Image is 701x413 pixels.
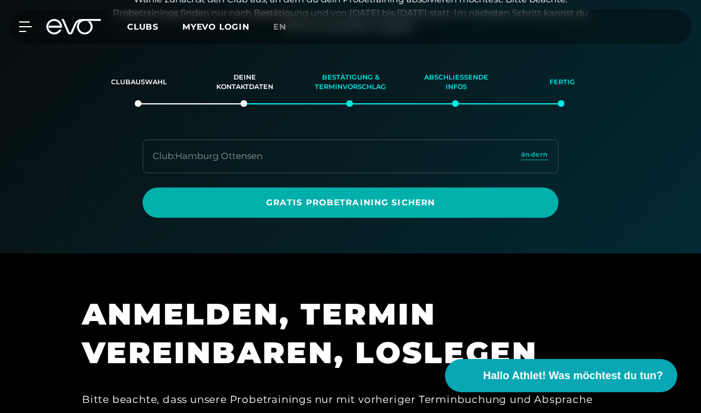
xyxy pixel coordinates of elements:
[521,150,548,160] span: ändern
[521,150,548,163] a: ändern
[418,66,494,99] div: Abschließende Infos
[127,21,182,32] a: Clubs
[157,196,544,209] span: Gratis Probetraining sichern
[524,66,600,99] div: Fertig
[127,21,159,32] span: Clubs
[273,21,286,32] span: en
[312,66,389,99] div: Bestätigung & Terminvorschlag
[483,368,663,384] span: Hallo Athlet! Was möchtest du tun?
[82,295,617,372] h1: ANMELDEN, TERMIN VEREINBAREN, LOSLEGEN
[273,20,301,34] a: en
[143,188,558,218] a: Gratis Probetraining sichern
[207,66,283,99] div: Deine Kontaktdaten
[445,359,677,392] button: Hallo Athlet! Was möchtest du tun?
[182,21,250,32] a: MYEVO LOGIN
[101,66,177,99] div: Clubauswahl
[153,150,263,163] div: Club : Hamburg Ottensen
